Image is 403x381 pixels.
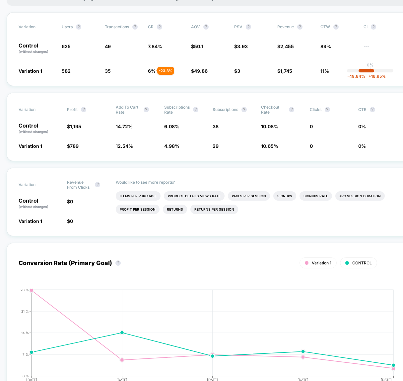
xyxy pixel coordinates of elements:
[367,62,373,67] p: 0%
[234,44,248,49] span: $
[370,107,375,112] button: ?
[67,143,79,149] span: $
[369,74,371,79] span: +
[19,24,55,30] span: Variation
[19,49,48,53] span: (without changes)
[116,191,161,201] li: Items Per Purchase
[325,107,330,112] button: ?
[19,43,55,54] p: Control
[105,44,111,49] span: 49
[105,24,129,29] span: Transactions
[19,198,60,209] p: Control
[246,24,251,30] button: ?
[67,199,73,204] span: $
[320,68,329,74] span: 11%
[261,105,286,115] span: Checkout Rate
[312,260,331,265] span: Variation 1
[213,107,238,112] span: Subscriptions
[144,107,149,112] button: ?
[371,24,376,30] button: ?
[191,44,203,49] span: $
[320,44,331,49] span: 89%
[19,143,42,149] span: Variation 1
[320,24,357,30] span: OTW
[62,68,71,74] span: 582
[280,68,292,74] span: 1,745
[234,24,242,29] span: PSV
[19,130,48,134] span: (without changes)
[164,105,190,115] span: Subscriptions Rate
[194,68,208,74] span: 49.86
[347,74,365,79] span: -49.84 %
[352,260,372,265] span: CONTROL
[76,24,81,30] button: ?
[157,24,162,30] button: ?
[95,182,100,187] button: ?
[67,107,78,112] span: Profit
[203,24,209,30] button: ?
[310,107,321,112] span: Clicks
[297,24,302,30] button: ?
[19,218,42,224] span: Variation 1
[273,191,296,201] li: Signups
[191,68,208,74] span: $
[277,24,294,29] span: Revenue
[365,74,386,79] span: 16.95 %
[310,124,313,129] span: 0
[213,143,219,149] span: 29
[163,205,187,214] li: Returns
[237,44,248,49] span: 3.93
[364,24,400,30] span: CI
[157,67,174,75] div: - 23.3 %
[67,180,92,190] span: Revenue From Clicks
[19,180,55,190] span: Variation
[116,180,400,185] p: Would like to see more reports?
[310,143,313,149] span: 0
[70,143,79,149] span: 789
[333,24,339,30] button: ?
[164,143,179,149] span: 4.98 %
[21,331,29,334] tspan: 14 %
[21,288,29,292] tspan: 28 %
[67,124,81,129] span: $
[261,124,278,129] span: 10.08 %
[228,191,270,201] li: Pages Per Session
[261,143,278,149] span: 10.65 %
[132,24,138,30] button: ?
[194,44,203,49] span: 50.1
[241,107,247,112] button: ?
[234,68,240,74] span: $
[115,260,121,266] button: ?
[148,68,156,74] span: 6 %
[277,44,294,49] span: $
[213,124,219,129] span: 38
[67,218,73,224] span: $
[21,309,29,313] tspan: 21 %
[105,68,111,74] span: 35
[19,205,48,209] span: (without changes)
[369,67,371,72] p: |
[193,107,198,112] button: ?
[116,124,133,129] span: 14.72 %
[237,68,240,74] span: 3
[70,199,73,204] span: 0
[148,44,162,49] span: 7.84 %
[280,44,294,49] span: 2,455
[358,124,366,129] span: 0 %
[19,105,55,115] span: Variation
[19,68,42,74] span: Variation 1
[277,68,292,74] span: $
[191,24,200,29] span: AOV
[62,24,73,29] span: users
[148,24,154,29] span: CR
[164,124,179,129] span: 6.08 %
[358,107,367,112] span: CTR
[190,205,238,214] li: Returns Per Session
[70,218,73,224] span: 0
[19,123,60,134] p: Control
[300,191,332,201] li: Signups Rate
[116,143,133,149] span: 12.54 %
[289,107,294,112] button: ?
[358,143,366,149] span: 0 %
[164,191,225,201] li: Product Details Views Rate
